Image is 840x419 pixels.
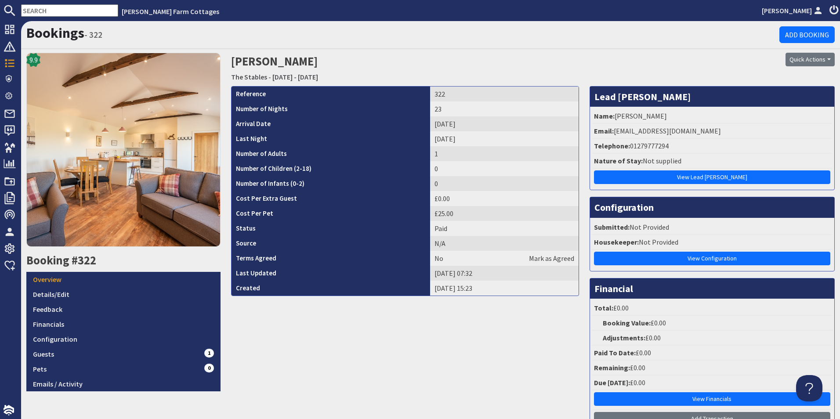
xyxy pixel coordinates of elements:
strong: Telephone: [594,141,630,150]
a: Pets0 [26,361,221,376]
h3: Lead [PERSON_NAME] [590,87,835,107]
li: [EMAIL_ADDRESS][DOMAIN_NAME] [592,124,833,139]
a: Overview [26,272,221,287]
th: Cost Per Extra Guest [232,191,430,206]
th: Number of Infants (0-2) [232,176,430,191]
span: - [268,72,271,81]
td: [DATE] 15:23 [430,281,578,296]
td: [DATE] 07:32 [430,266,578,281]
img: staytech_i_w-64f4e8e9ee0a9c174fd5317b4b171b261742d2d393467e5bdba4413f4f884c10.svg [4,405,14,415]
a: View Financials [594,392,831,406]
strong: Booking Value: [603,318,651,327]
h2: [PERSON_NAME] [231,53,630,84]
a: 9.9 [26,53,221,253]
li: [PERSON_NAME] [592,109,833,124]
li: £0.00 [592,361,833,376]
th: Number of Adults [232,146,430,161]
a: Configuration [26,332,221,347]
td: Paid [430,221,578,236]
td: 322 [430,87,578,101]
td: No [430,251,578,266]
h3: Financial [590,278,835,299]
strong: Name: [594,112,615,120]
strong: Remaining: [594,363,630,372]
th: Reference [232,87,430,101]
a: Mark as Agreed [529,253,574,264]
a: Bookings [26,24,84,42]
td: £25.00 [430,206,578,221]
a: Emails / Activity [26,376,221,391]
img: The Stables's icon [26,53,221,247]
a: Details/Edit [26,287,221,302]
th: Status [232,221,430,236]
span: 9.9 [29,54,38,65]
button: Quick Actions [786,53,835,66]
h2: Booking #322 [26,253,221,267]
a: [PERSON_NAME] [762,5,824,16]
span: 1 [204,349,214,358]
input: SEARCH [21,4,118,17]
a: [PERSON_NAME] Farm Cottages [122,7,219,16]
span: 0 [204,364,214,372]
strong: Submitted: [594,223,630,231]
a: The Stables [231,72,267,81]
strong: Housekeeper: [594,238,639,246]
a: View Configuration [594,252,831,265]
a: Guests1 [26,347,221,361]
th: Number of Nights [232,101,430,116]
li: Not supplied [592,154,833,169]
strong: Due [DATE]: [594,378,630,387]
a: View Lead [PERSON_NAME] [594,170,831,184]
li: £0.00 [592,376,833,390]
li: £0.00 [592,331,833,346]
iframe: Toggle Customer Support [796,375,822,401]
a: Feedback [26,302,221,317]
td: 23 [430,101,578,116]
th: Cost Per Pet [232,206,430,221]
strong: Email: [594,126,614,135]
li: £0.00 [592,346,833,361]
li: £0.00 [592,301,833,316]
td: £0.00 [430,191,578,206]
strong: Nature of Stay: [594,156,643,165]
td: N/A [430,236,578,251]
td: 1 [430,146,578,161]
li: Not Provided [592,235,833,250]
li: 01279777294 [592,139,833,154]
strong: Adjustments: [603,333,645,342]
td: 0 [430,161,578,176]
td: 0 [430,176,578,191]
li: Not Provided [592,220,833,235]
strong: Total: [594,303,613,312]
h3: Configuration [590,197,835,217]
td: [DATE] [430,116,578,131]
th: Last Night [232,131,430,146]
th: Arrival Date [232,116,430,131]
a: Add Booking [779,26,835,43]
a: Financials [26,317,221,332]
strong: Paid To Date: [594,348,636,357]
small: - 322 [84,29,102,40]
th: Created [232,281,430,296]
td: [DATE] [430,131,578,146]
a: [DATE] - [DATE] [272,72,318,81]
li: £0.00 [592,316,833,331]
th: Source [232,236,430,251]
th: Number of Children (2-18) [232,161,430,176]
th: Last Updated [232,266,430,281]
th: Terms Agreed [232,251,430,266]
